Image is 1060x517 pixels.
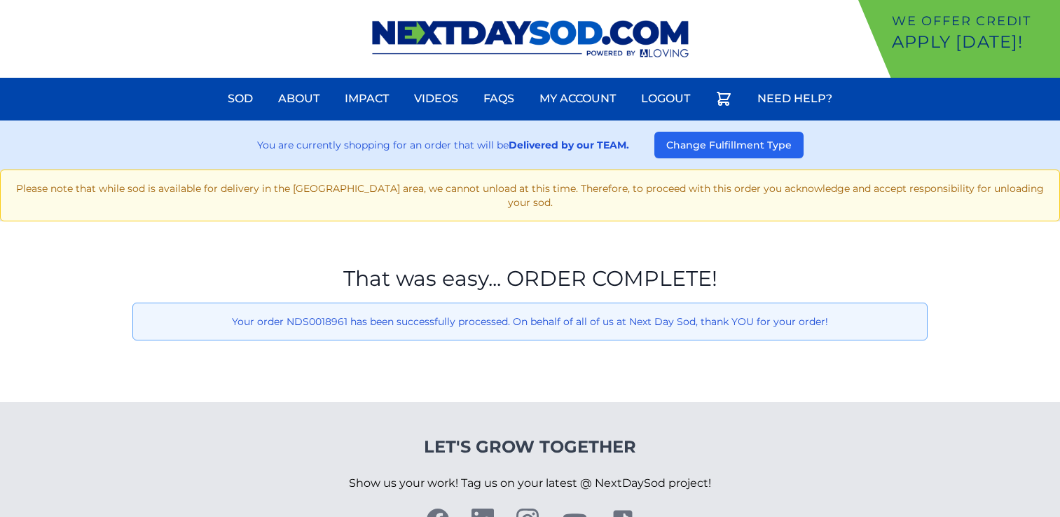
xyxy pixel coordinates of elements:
[219,82,261,116] a: Sod
[270,82,328,116] a: About
[475,82,523,116] a: FAQs
[509,139,629,151] strong: Delivered by our TEAM.
[406,82,467,116] a: Videos
[144,315,916,329] p: Your order NDS0018961 has been successfully processed. On behalf of all of us at Next Day Sod, th...
[892,11,1054,31] p: We offer Credit
[349,436,711,458] h4: Let's Grow Together
[336,82,397,116] a: Impact
[132,266,928,291] h1: That was easy... ORDER COMPLETE!
[531,82,624,116] a: My Account
[12,181,1048,209] p: Please note that while sod is available for delivery in the [GEOGRAPHIC_DATA] area, we cannot unl...
[633,82,698,116] a: Logout
[892,31,1054,53] p: Apply [DATE]!
[349,458,711,509] p: Show us your work! Tag us on your latest @ NextDaySod project!
[749,82,841,116] a: Need Help?
[654,132,804,158] button: Change Fulfillment Type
